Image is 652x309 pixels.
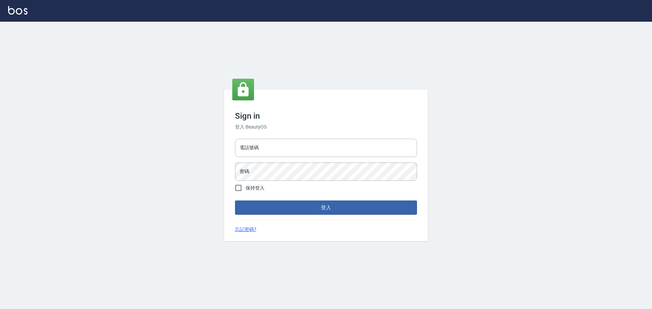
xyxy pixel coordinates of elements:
img: Logo [8,6,28,15]
button: 登入 [235,200,417,215]
span: 保持登入 [246,185,265,192]
h3: Sign in [235,111,417,121]
h6: 登入 BeautyOS [235,123,417,131]
a: 忘記密碼? [235,226,256,233]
